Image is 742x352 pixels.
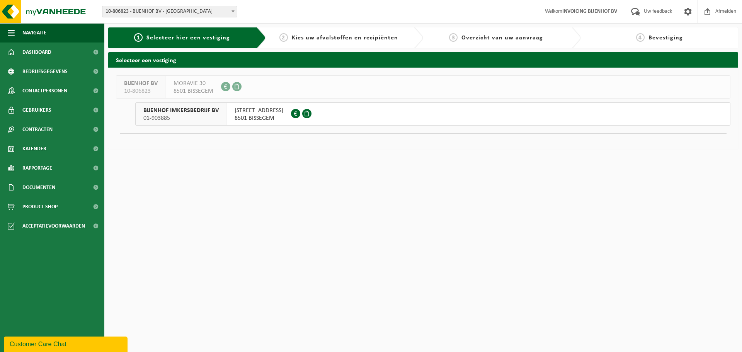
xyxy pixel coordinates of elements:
span: 01-903885 [143,114,219,122]
span: MORAVIE 30 [174,80,213,87]
span: Selecteer hier een vestiging [146,35,230,41]
span: Kies uw afvalstoffen en recipiënten [292,35,398,41]
span: Bevestiging [648,35,683,41]
h2: Selecteer een vestiging [108,52,738,67]
span: Navigatie [22,23,46,43]
span: 10-806823 [124,87,158,95]
span: Overzicht van uw aanvraag [461,35,543,41]
span: BIJENHOF IMKERSBEDRIJF BV [143,107,219,114]
span: Contracten [22,120,53,139]
span: Kalender [22,139,46,158]
span: Acceptatievoorwaarden [22,216,85,236]
span: 4 [636,33,645,42]
strong: INVOICING BIJENHOF BV [562,9,617,14]
span: 2 [279,33,288,42]
span: [STREET_ADDRESS] [235,107,283,114]
span: 10-806823 - BIJENHOF BV - BISSEGEM [102,6,237,17]
span: Rapportage [22,158,52,178]
span: Gebruikers [22,100,51,120]
span: Product Shop [22,197,58,216]
span: 1 [134,33,143,42]
span: Dashboard [22,43,51,62]
span: 8501 BISSEGEM [235,114,283,122]
button: BIJENHOF IMKERSBEDRIJF BV 01-903885 [STREET_ADDRESS]8501 BISSEGEM [135,102,730,126]
iframe: chat widget [4,335,129,352]
span: Documenten [22,178,55,197]
span: Contactpersonen [22,81,67,100]
span: BIJENHOF BV [124,80,158,87]
span: Bedrijfsgegevens [22,62,68,81]
span: 3 [449,33,458,42]
span: 8501 BISSEGEM [174,87,213,95]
